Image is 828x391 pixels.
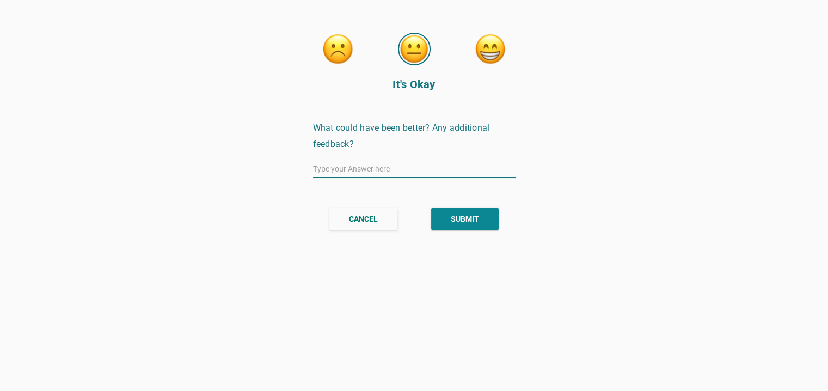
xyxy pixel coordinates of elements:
div: SUBMIT [451,213,479,225]
input: Type your Answer here [313,160,516,178]
strong: It's Okay [392,78,435,91]
button: SUBMIT [431,208,499,230]
button: CANCEL [329,208,397,230]
div: CANCEL [349,213,378,225]
span: What could have been better? Any additional feedback? [313,123,490,149]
